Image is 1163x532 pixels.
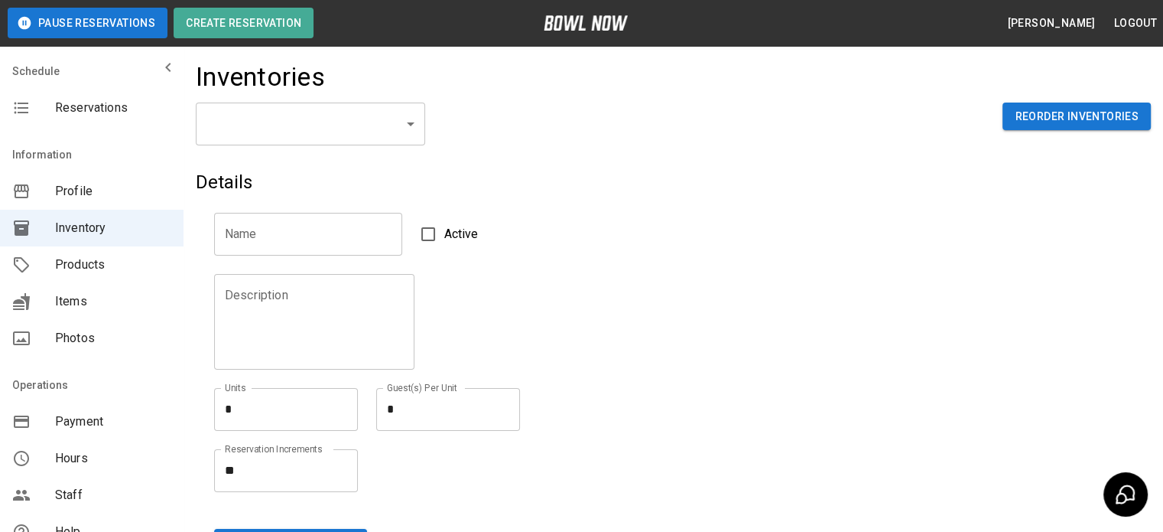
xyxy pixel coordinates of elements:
[544,15,628,31] img: logo
[1002,103,1151,131] button: Reorder Inventories
[55,219,171,237] span: Inventory
[196,103,425,145] div: ​
[1108,9,1163,38] button: Logout
[55,182,171,201] span: Profile
[8,8,167,38] button: Pause Reservations
[1001,9,1101,38] button: [PERSON_NAME]
[196,61,325,93] h4: Inventories
[55,486,171,504] span: Staff
[55,413,171,431] span: Payment
[196,170,833,194] h5: Details
[444,225,479,243] span: Active
[174,8,313,38] button: Create Reservation
[55,256,171,274] span: Products
[55,292,171,311] span: Items
[55,329,171,348] span: Photos
[55,99,171,117] span: Reservations
[55,449,171,468] span: Hours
